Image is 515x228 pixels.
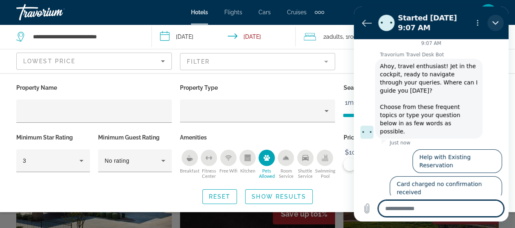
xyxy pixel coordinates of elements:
button: Free Wifi [219,149,238,179]
span: Adults [326,33,343,40]
button: Breakfast [180,149,199,179]
button: Pets Allowed [257,149,276,179]
p: Property Name [16,82,172,93]
button: Shuttle Service [296,149,315,179]
span: No rating [105,157,129,164]
button: Reset [202,189,237,204]
iframe: Messaging window [354,7,508,221]
button: Fitness Center [199,149,219,179]
button: Extra navigation items [315,6,324,19]
button: Show Results [245,189,313,204]
span: Lowest Price [23,58,75,64]
span: Show Results [252,193,306,200]
span: Pets Allowed [257,168,276,179]
p: Property Type [180,82,335,93]
span: Room [348,33,362,40]
button: Room Service [276,149,296,179]
p: Amenities [180,132,335,143]
button: Filter [180,53,335,71]
span: $108.00 [343,146,370,159]
span: 3 [23,157,26,164]
span: Swimming Pool [315,168,335,179]
ngx-slider: ngx-slider [343,114,499,115]
mat-select: Property type [186,106,329,116]
button: User Menu [478,4,499,21]
span: Free Wifi [219,168,237,173]
button: Check-in date: Sep 17, 2025 Check-out date: Sep 19, 2025 [152,24,296,49]
button: Kitchen [238,149,257,179]
span: , 1 [343,31,362,42]
span: Fitness Center [199,168,219,179]
span: Kitchen [240,168,255,173]
a: Travorium [16,2,98,23]
a: Hotels [191,9,208,15]
p: Minimum Guest Rating [98,132,172,143]
p: Minimum Star Rating [16,132,90,143]
mat-select: Sort by [23,56,165,66]
span: 1mi [343,97,356,109]
p: Price Range [343,132,499,143]
span: ngx-slider [343,158,356,171]
a: Flights [224,9,242,15]
span: Room Service [276,168,296,179]
button: Swimming Pool [315,149,335,179]
span: Breakfast [180,168,199,173]
span: Shuttle Service [296,168,315,179]
div: Hotel Filters [12,82,503,181]
span: 2 [323,31,343,42]
ngx-slider: ngx-slider [343,164,499,165]
p: Search Distance [343,82,499,93]
a: Cruises [287,9,307,15]
a: Cars [259,9,271,15]
span: Reset [209,193,231,200]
